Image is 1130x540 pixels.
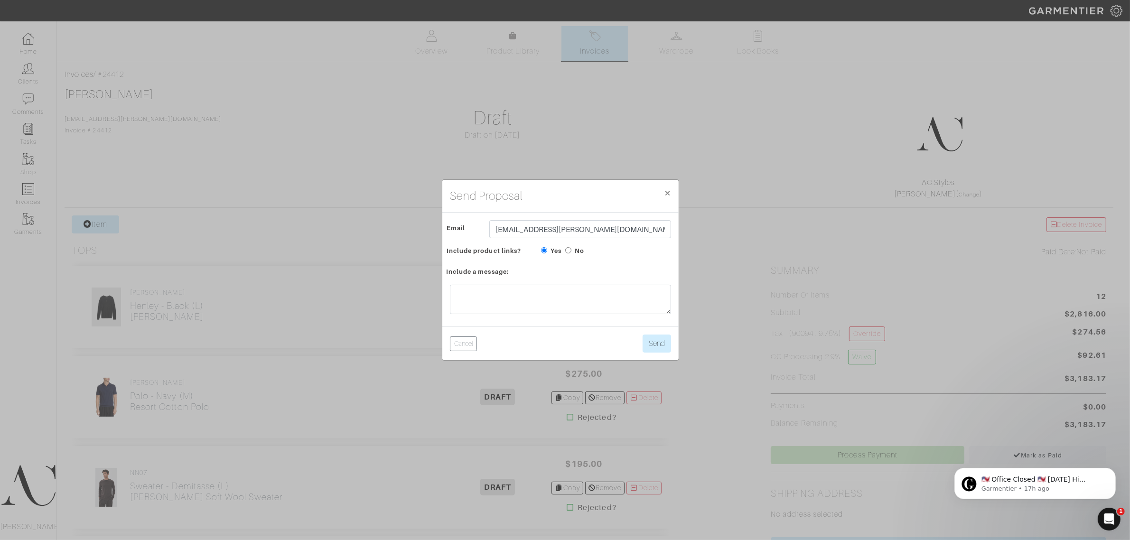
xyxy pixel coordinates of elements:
span: Include product links? [447,244,521,258]
label: No [575,246,584,255]
span: Include a message: [446,265,509,279]
span: Email [447,221,465,235]
h4: Send Proposal [450,187,523,205]
iframe: Intercom live chat [1098,508,1121,531]
span: 1 [1117,508,1125,515]
button: Cancel [450,336,477,351]
label: Yes [551,246,561,255]
iframe: Intercom notifications message [940,448,1130,514]
span: × [664,186,671,199]
button: Send [643,335,671,353]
